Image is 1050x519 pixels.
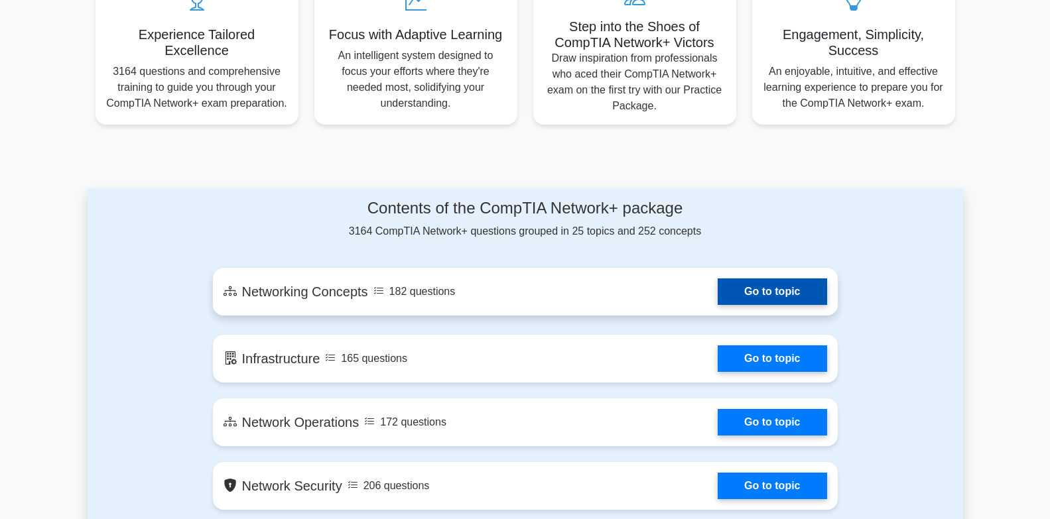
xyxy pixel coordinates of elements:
h5: Engagement, Simplicity, Success [763,27,945,58]
h5: Focus with Adaptive Learning [325,27,507,42]
p: An enjoyable, intuitive, and effective learning experience to prepare you for the CompTIA Network... [763,64,945,111]
p: An intelligent system designed to focus your efforts where they're needed most, solidifying your ... [325,48,507,111]
a: Go to topic [718,473,826,499]
p: 3164 questions and comprehensive training to guide you through your CompTIA Network+ exam prepara... [106,64,288,111]
div: 3164 CompTIA Network+ questions grouped in 25 topics and 252 concepts [213,199,838,239]
h5: Experience Tailored Excellence [106,27,288,58]
h4: Contents of the CompTIA Network+ package [213,199,838,218]
p: Draw inspiration from professionals who aced their CompTIA Network+ exam on the first try with ou... [544,50,726,114]
a: Go to topic [718,409,826,435]
h5: Step into the Shoes of CompTIA Network+ Victors [544,19,726,50]
a: Go to topic [718,278,826,305]
a: Go to topic [718,345,826,372]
